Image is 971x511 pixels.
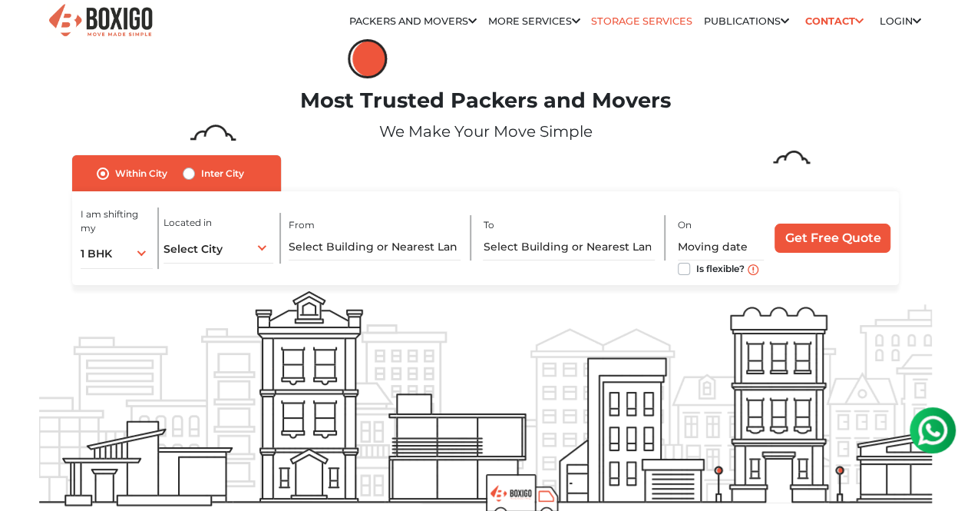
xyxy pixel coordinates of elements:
a: More services [488,15,580,27]
input: Select Building or Nearest Landmark [483,234,654,260]
a: Packers and Movers [349,15,477,27]
a: Contact [800,9,868,33]
p: We Make Your Move Simple [39,120,933,143]
label: To [483,218,494,232]
input: Select Building or Nearest Landmark [289,234,460,260]
a: Publications [704,15,789,27]
span: 1 BHK [81,247,112,260]
img: move_date_info [748,264,758,275]
label: Inter City [201,164,244,183]
img: Boxigo [47,2,154,40]
label: On [678,218,692,232]
h1: Most Trusted Packers and Movers [39,88,933,114]
a: Login [879,15,920,27]
span: Select City [163,242,223,256]
label: I am shifting my [81,207,154,235]
input: Get Free Quote [774,224,890,253]
input: Moving date [678,234,765,260]
img: whatsapp-icon.svg [15,15,46,46]
label: Is flexible? [696,260,745,276]
label: From [289,218,315,232]
a: Storage Services [591,15,692,27]
label: Within City [115,164,167,183]
label: Located in [163,216,212,230]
